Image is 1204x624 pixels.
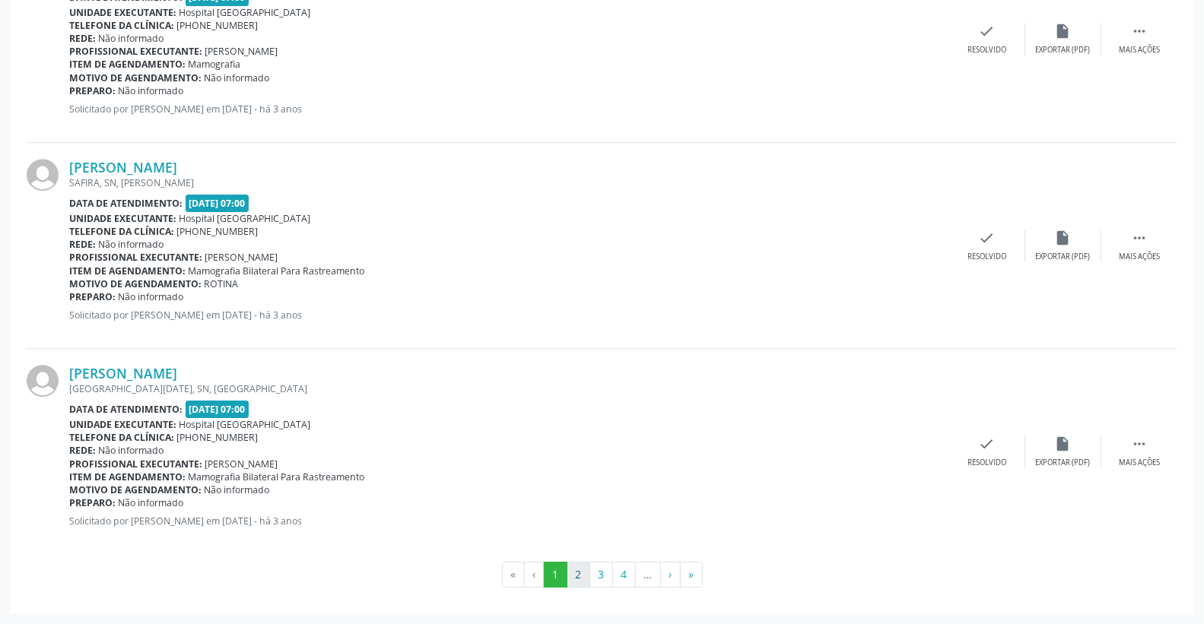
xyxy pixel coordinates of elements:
i: insert_drive_file [1055,436,1072,452]
a: [PERSON_NAME] [69,159,177,176]
span: Não informado [205,483,270,496]
p: Solicitado por [PERSON_NAME] em [DATE] - há 3 anos [69,103,949,116]
button: Go to last page [680,562,703,588]
span: [PHONE_NUMBER] [177,19,259,32]
i: insert_drive_file [1055,230,1072,246]
b: Rede: [69,238,96,251]
span: [PERSON_NAME] [205,458,278,470]
p: Solicitado por [PERSON_NAME] em [DATE] - há 3 anos [69,515,949,527]
i: insert_drive_file [1055,23,1072,40]
div: Resolvido [967,45,1006,55]
span: Mamografia [189,58,241,71]
span: Não informado [119,290,184,303]
b: Preparo: [69,290,116,303]
b: Preparo: [69,496,116,509]
b: Unidade executante: [69,6,176,19]
i:  [1131,23,1148,40]
span: Não informado [119,84,184,97]
div: [GEOGRAPHIC_DATA][DATE], SN, [GEOGRAPHIC_DATA] [69,382,949,395]
span: Mamografia Bilateral Para Rastreamento [189,470,365,483]
b: Rede: [69,32,96,45]
div: Resolvido [967,252,1006,262]
i:  [1131,436,1148,452]
span: [PERSON_NAME] [205,251,278,264]
b: Motivo de agendamento: [69,71,202,84]
button: Go to page 2 [567,562,590,588]
b: Telefone da clínica: [69,19,174,32]
b: Item de agendamento: [69,264,186,277]
a: [PERSON_NAME] [69,365,177,382]
div: Resolvido [967,458,1006,468]
b: Telefone da clínica: [69,225,174,238]
b: Profissional executante: [69,458,202,470]
div: Mais ações [1119,45,1160,55]
button: Go to page 3 [589,562,613,588]
b: Unidade executante: [69,212,176,225]
span: Hospital [GEOGRAPHIC_DATA] [179,6,311,19]
b: Profissional executante: [69,45,202,58]
span: ROTINA [205,277,239,290]
b: Item de agendamento: [69,58,186,71]
i: check [979,23,996,40]
i: check [979,436,996,452]
span: Mamografia Bilateral Para Rastreamento [189,264,365,277]
p: Solicitado por [PERSON_NAME] em [DATE] - há 3 anos [69,309,949,322]
button: Go to page 4 [612,562,636,588]
span: Não informado [99,444,164,457]
span: Hospital [GEOGRAPHIC_DATA] [179,418,311,431]
img: img [27,365,59,397]
span: [DATE] 07:00 [186,195,249,212]
span: Não informado [99,238,164,251]
span: [PERSON_NAME] [205,45,278,58]
b: Data de atendimento: [69,197,183,210]
span: Não informado [99,32,164,45]
span: [DATE] 07:00 [186,401,249,418]
span: Não informado [205,71,270,84]
i: check [979,230,996,246]
button: Go to next page [660,562,681,588]
span: [PHONE_NUMBER] [177,225,259,238]
span: Não informado [119,496,184,509]
div: Exportar (PDF) [1036,458,1091,468]
div: Exportar (PDF) [1036,252,1091,262]
div: SAFIRA, SN, [PERSON_NAME] [69,176,949,189]
div: Mais ações [1119,252,1160,262]
img: img [27,159,59,191]
b: Item de agendamento: [69,470,186,483]
b: Profissional executante: [69,251,202,264]
b: Motivo de agendamento: [69,483,202,496]
b: Telefone da clínica: [69,431,174,444]
b: Data de atendimento: [69,403,183,416]
button: Go to page 1 [544,562,567,588]
span: [PHONE_NUMBER] [177,431,259,444]
i:  [1131,230,1148,246]
b: Rede: [69,444,96,457]
ul: Pagination [27,562,1177,588]
span: Hospital [GEOGRAPHIC_DATA] [179,212,311,225]
b: Preparo: [69,84,116,97]
b: Unidade executante: [69,418,176,431]
div: Exportar (PDF) [1036,45,1091,55]
b: Motivo de agendamento: [69,277,202,290]
div: Mais ações [1119,458,1160,468]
